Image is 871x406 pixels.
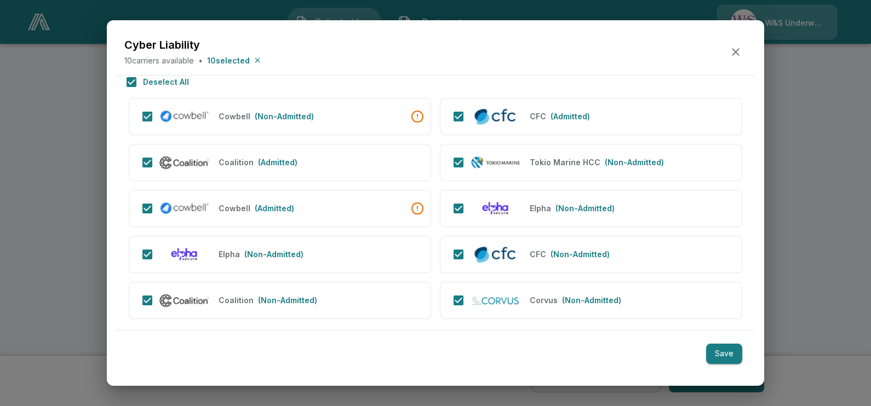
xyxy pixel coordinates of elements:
img: Cowbell [159,200,210,217]
p: Elpha (Non-Admitted) [219,248,240,260]
p: 10 selected [207,55,250,66]
div: • Awaiting Cowbell Account Status. [411,110,424,123]
p: (Non-Admitted) [562,294,621,306]
p: (Admitted) [255,202,294,214]
img: CFC [470,106,521,126]
p: CFC (Non-Admitted) [530,248,546,260]
p: Coalition (Admitted) [219,156,254,168]
p: (Non-Admitted) [555,202,615,214]
p: (Admitted) [551,111,590,122]
h5: Cyber Liability [124,38,263,53]
p: (Non-Admitted) [258,294,317,306]
p: Cowbell (Non-Admitted) [219,111,250,122]
p: (Non-Admitted) [605,156,664,168]
p: • [198,55,203,66]
img: Tokio Marine HCC [470,156,521,169]
p: (Admitted) [258,156,297,168]
img: Coalition [159,292,210,309]
img: Elpha [470,199,521,217]
button: Save [706,344,742,364]
p: Tokio Marine HCC (Non-Admitted) [530,156,600,168]
img: Corvus [470,294,521,306]
p: (Non-Admitted) [551,248,610,260]
img: Coalition [159,154,210,171]
p: Elpha (Non-Admitted) [530,202,551,214]
p: (Non-Admitted) [244,248,303,260]
p: Deselect All [143,76,189,88]
p: Corvus (Non-Admitted) [530,294,558,306]
p: CFC (Admitted) [530,111,546,122]
div: • Awaiting Cowbell Account Status. [411,202,424,215]
img: CFC [470,244,521,264]
p: (Non-Admitted) [255,111,314,122]
p: 10 carriers available [124,55,194,66]
p: Cowbell (Admitted) [219,202,250,214]
p: Coalition (Non-Admitted) [219,294,254,306]
img: Cowbell [159,108,210,125]
img: Elpha [159,245,210,263]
